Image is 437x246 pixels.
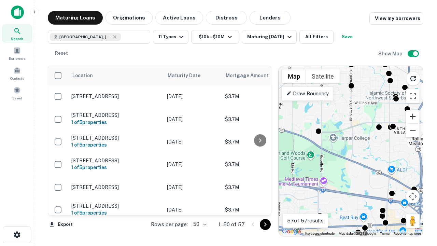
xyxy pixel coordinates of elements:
button: Drag Pegman onto the map to open Street View [406,214,420,228]
a: Contacts [2,64,32,82]
p: [DATE] [167,183,218,191]
button: All Filters [299,30,334,44]
p: [STREET_ADDRESS] [71,112,160,118]
button: Zoom out [406,124,420,137]
p: [DATE] [167,115,218,123]
h6: 1 of 5 properties [71,141,160,149]
p: [STREET_ADDRESS] [71,203,160,209]
button: Show street map [282,69,306,83]
p: [DATE] [167,93,218,100]
p: $3.7M [225,115,293,123]
p: Rows per page: [151,220,188,229]
button: Active Loans [155,11,203,25]
h6: Show Map [378,50,404,57]
th: Maturity Date [164,66,222,85]
p: [STREET_ADDRESS] [71,135,160,141]
p: [STREET_ADDRESS] [71,158,160,164]
p: [STREET_ADDRESS] [71,184,160,190]
p: $3.7M [225,161,293,168]
a: Borrowers [2,44,32,63]
p: 57 of 57 results [287,217,324,225]
p: [DATE] [167,161,218,168]
button: Lenders [250,11,291,25]
button: Maturing Loans [48,11,103,25]
iframe: Chat Widget [403,169,437,202]
button: $10k - $10M [191,30,239,44]
h6: 1 of 5 properties [71,164,160,171]
div: 50 [191,219,208,229]
button: Zoom in [406,110,420,123]
p: $3.7M [225,138,293,146]
span: Maturity Date [168,71,209,80]
a: Terms (opens in new tab) [380,232,390,235]
span: [GEOGRAPHIC_DATA], [GEOGRAPHIC_DATA] [59,34,111,40]
span: Contacts [10,76,24,81]
div: Maturing [DATE] [247,33,294,41]
p: 1–50 of 57 [218,220,245,229]
button: Show satellite imagery [306,69,340,83]
th: Mortgage Amount [222,66,297,85]
img: Google [280,227,303,236]
button: Originations [105,11,153,25]
span: Location [72,71,93,80]
button: Distress [206,11,247,25]
p: $3.7M [225,183,293,191]
button: Keyboard shortcuts [305,231,335,236]
p: [STREET_ADDRESS] [71,93,160,99]
p: [DATE] [167,206,218,214]
p: Draw Boundary [286,90,329,98]
span: Mortgage Amount [226,71,278,80]
img: capitalize-icon.png [11,5,24,19]
button: Export [48,219,74,230]
div: 0 0 [279,66,423,236]
span: Borrowers [9,56,25,61]
button: Toggle fullscreen view [406,89,420,103]
a: Report a map error [394,232,421,235]
span: Saved [12,95,22,101]
button: 11 Types [153,30,188,44]
button: Go to next page [260,219,271,230]
h6: 1 of 5 properties [71,119,160,126]
button: Reload search area [406,71,420,86]
button: Maturing [DATE] [242,30,297,44]
a: Saved [2,84,32,102]
span: Map data ©2025 Google [339,232,376,235]
h6: 1 of 5 properties [71,209,160,217]
p: $3.7M [225,93,293,100]
p: $3.7M [225,206,293,214]
a: Open this area in Google Maps (opens a new window) [280,227,303,236]
button: Reset [51,46,72,60]
th: Location [68,66,164,85]
a: Search [2,24,32,43]
span: Search [11,36,23,41]
p: [DATE] [167,138,218,146]
button: Save your search to get updates of matches that match your search criteria. [336,30,358,44]
a: View my borrowers [369,12,423,25]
